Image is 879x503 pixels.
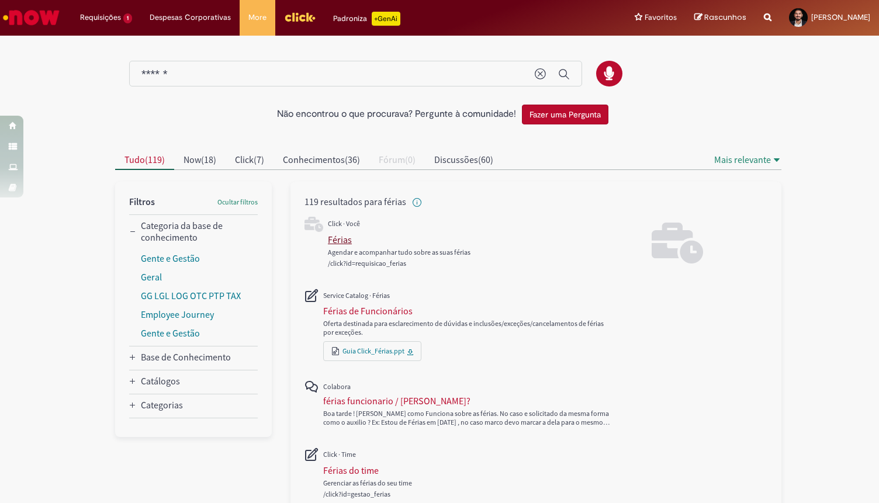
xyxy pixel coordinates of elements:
div: Padroniza [333,12,400,26]
span: 1 [123,13,132,23]
h2: Não encontrou o que procurava? Pergunte à comunidade! [277,109,516,120]
span: Requisições [80,12,121,23]
img: click_logo_yellow_360x200.png [284,8,316,26]
span: Favoritos [645,12,677,23]
span: Despesas Corporativas [150,12,231,23]
img: ServiceNow [1,6,61,29]
button: Fazer uma Pergunta [522,105,608,124]
span: [PERSON_NAME] [811,12,870,22]
span: More [248,12,267,23]
p: +GenAi [372,12,400,26]
a: Rascunhos [694,12,746,23]
span: Rascunhos [704,12,746,23]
